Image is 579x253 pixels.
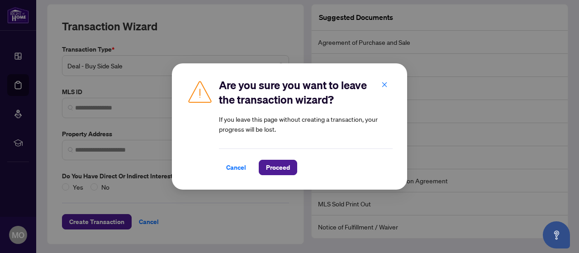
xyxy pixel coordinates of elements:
button: Proceed [259,160,297,175]
button: Open asap [543,221,570,248]
span: Cancel [226,160,246,175]
span: Proceed [266,160,290,175]
button: Cancel [219,160,253,175]
span: close [381,81,388,88]
article: If you leave this page without creating a transaction, your progress will be lost. [219,114,393,134]
h2: Are you sure you want to leave the transaction wizard? [219,78,393,107]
